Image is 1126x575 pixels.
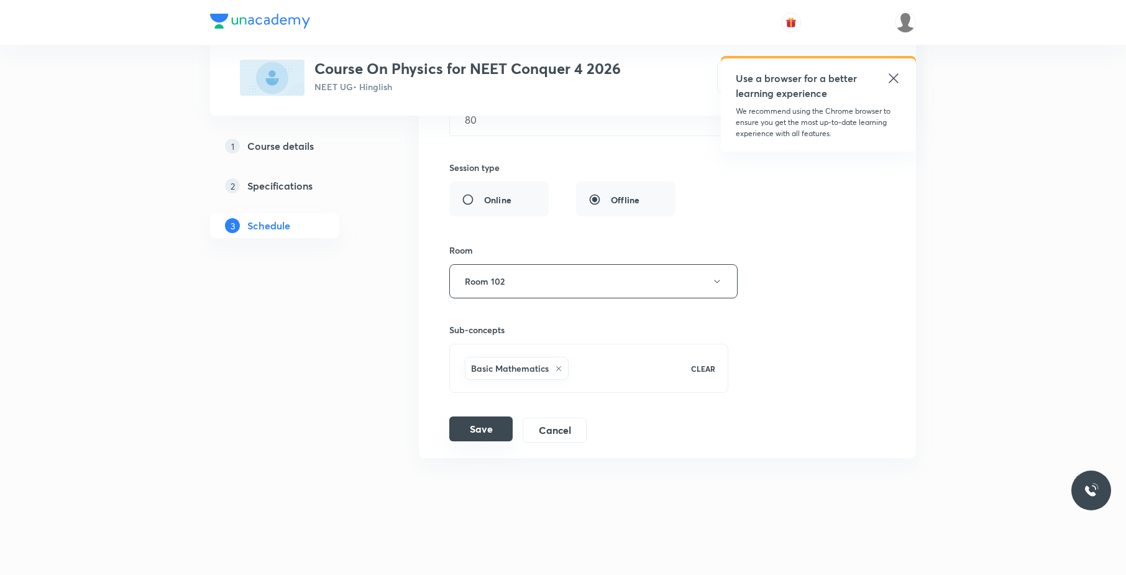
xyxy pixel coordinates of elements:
a: Company Logo [210,14,310,32]
a: 1Course details [210,134,379,159]
h5: Course details [247,139,314,154]
h6: Sub-concepts [449,323,728,336]
button: Preview [717,63,797,93]
p: We recommend using the Chrome browser to ensure you get the most up-to-date learning experience w... [736,106,901,139]
img: avatar [785,17,797,28]
input: 80 [450,104,735,136]
img: 4CCD2087-2435-4CDC-BD69-D582D86F25AF_plus.png [240,60,304,96]
button: Cancel [523,418,587,443]
h5: Use a browser for a better learning experience [736,71,859,101]
h5: Specifications [247,178,313,193]
h6: Session type [449,161,500,174]
img: ttu [1084,483,1099,498]
p: CLEAR [691,363,715,374]
p: 1 [225,139,240,154]
h6: Room [449,244,473,257]
button: Room 102 [449,264,738,298]
h6: Basic Mathematics [471,362,549,375]
button: Save [449,416,513,441]
a: 2Specifications [210,173,379,198]
h5: Schedule [247,218,290,233]
button: avatar [781,12,801,32]
h3: Course On Physics for NEET Conquer 4 2026 [314,60,621,78]
img: Company Logo [210,14,310,29]
p: NEET UG • Hinglish [314,80,621,93]
p: 2 [225,178,240,193]
p: 3 [225,218,240,233]
img: aadi Shukla [895,12,916,33]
